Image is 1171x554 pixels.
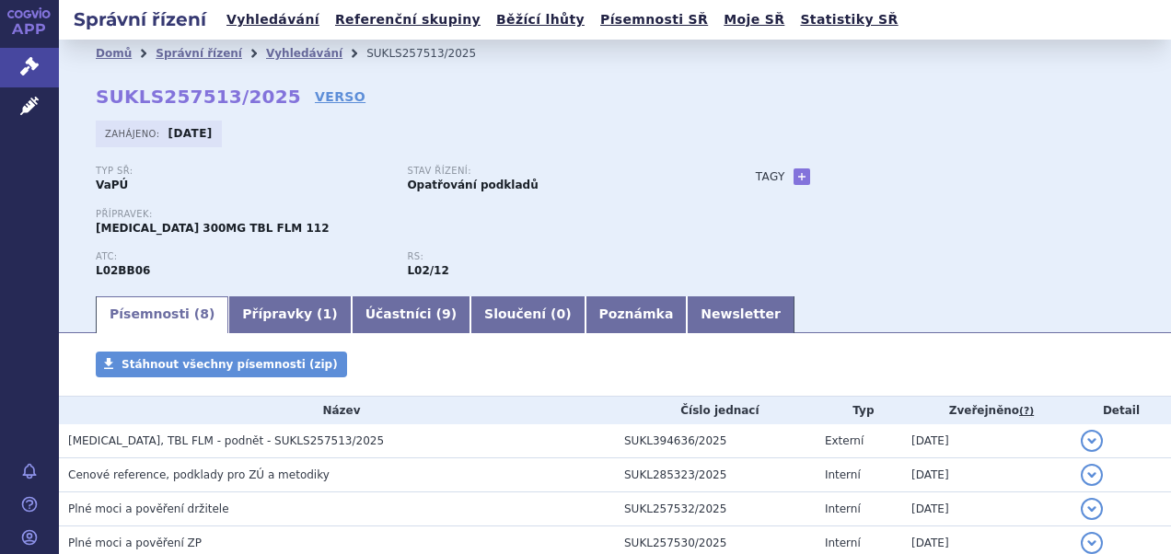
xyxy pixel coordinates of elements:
[221,7,325,32] a: Vyhledávání
[902,424,1072,458] td: [DATE]
[407,166,700,177] p: Stav řízení:
[615,397,816,424] th: Číslo jednací
[228,296,351,333] a: Přípravky (1)
[68,537,202,549] span: Plné moci a pověření ZP
[407,251,700,262] p: RS:
[491,7,590,32] a: Běžící lhůty
[1019,405,1034,418] abbr: (?)
[794,168,810,185] a: +
[794,7,903,32] a: Statistiky SŘ
[556,306,565,321] span: 0
[105,126,163,141] span: Zahájeno:
[595,7,713,32] a: Písemnosti SŘ
[407,264,448,277] strong: inhibitory androgenových receptorů druhé generace, perorální podání
[315,87,365,106] a: VERSO
[96,179,128,191] strong: VaPÚ
[330,7,486,32] a: Referenční skupiny
[96,352,347,377] a: Stáhnout všechny písemnosti (zip)
[1081,430,1103,452] button: detail
[1081,498,1103,520] button: detail
[68,502,229,515] span: Plné moci a pověření držitele
[96,222,330,235] span: [MEDICAL_DATA] 300MG TBL FLM 112
[1081,532,1103,554] button: detail
[96,86,301,108] strong: SUKLS257513/2025
[756,166,785,188] h3: Tagy
[68,468,330,481] span: Cenové reference, podklady pro ZÚ a metodiky
[96,166,388,177] p: Typ SŘ:
[825,434,864,447] span: Externí
[96,209,719,220] p: Přípravek:
[615,458,816,492] td: SUKL285323/2025
[825,537,861,549] span: Interní
[718,7,790,32] a: Moje SŘ
[902,458,1072,492] td: [DATE]
[366,40,500,67] li: SUKLS257513/2025
[825,468,861,481] span: Interní
[96,264,150,277] strong: DAROLUTAMID
[59,6,221,32] h2: Správní řízení
[122,358,338,371] span: Stáhnout všechny písemnosti (zip)
[1072,397,1171,424] th: Detail
[59,397,615,424] th: Název
[825,502,861,515] span: Interní
[615,424,816,458] td: SUKL394636/2025
[407,179,538,191] strong: Opatřování podkladů
[266,47,342,60] a: Vyhledávání
[96,296,228,333] a: Písemnosti (8)
[352,296,470,333] a: Účastníci (9)
[68,434,384,447] span: NUBEQA, TBL FLM - podnět - SUKLS257513/2025
[470,296,585,333] a: Sloučení (0)
[323,306,332,321] span: 1
[156,47,242,60] a: Správní řízení
[902,492,1072,526] td: [DATE]
[816,397,902,424] th: Typ
[1081,464,1103,486] button: detail
[168,127,213,140] strong: [DATE]
[96,47,132,60] a: Domů
[615,492,816,526] td: SUKL257532/2025
[442,306,451,321] span: 9
[902,397,1072,424] th: Zveřejněno
[687,296,794,333] a: Newsletter
[585,296,688,333] a: Poznámka
[96,251,388,262] p: ATC:
[200,306,209,321] span: 8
